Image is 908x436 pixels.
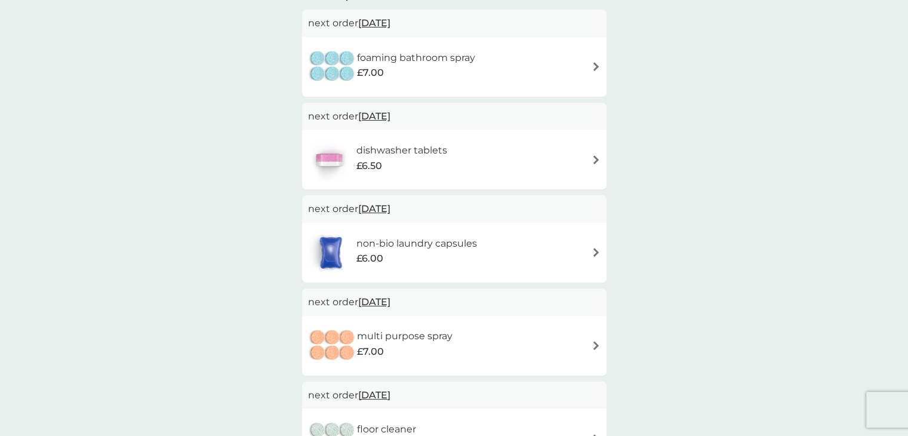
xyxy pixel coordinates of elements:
img: arrow right [592,248,601,257]
span: [DATE] [358,105,390,128]
img: arrow right [592,62,601,71]
span: [DATE] [358,197,390,220]
span: £7.00 [357,65,384,81]
p: next order [308,16,601,31]
p: next order [308,109,601,124]
span: [DATE] [358,290,390,314]
h6: multi purpose spray [357,328,453,344]
img: non-bio laundry capsules [308,232,353,274]
span: [DATE] [358,11,390,35]
p: next order [308,388,601,403]
span: £6.00 [356,251,383,266]
h6: non-bio laundry capsules [356,236,477,251]
p: next order [308,201,601,217]
h6: foaming bathroom spray [357,50,475,66]
span: £7.00 [357,344,384,360]
span: [DATE] [358,383,390,407]
h6: dishwasher tablets [356,143,447,158]
img: arrow right [592,155,601,164]
img: foaming bathroom spray [308,46,357,88]
img: dishwasher tablets [308,139,350,180]
img: arrow right [592,341,601,350]
p: next order [308,294,601,310]
img: multi purpose spray [308,325,357,367]
span: £6.50 [356,158,382,174]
